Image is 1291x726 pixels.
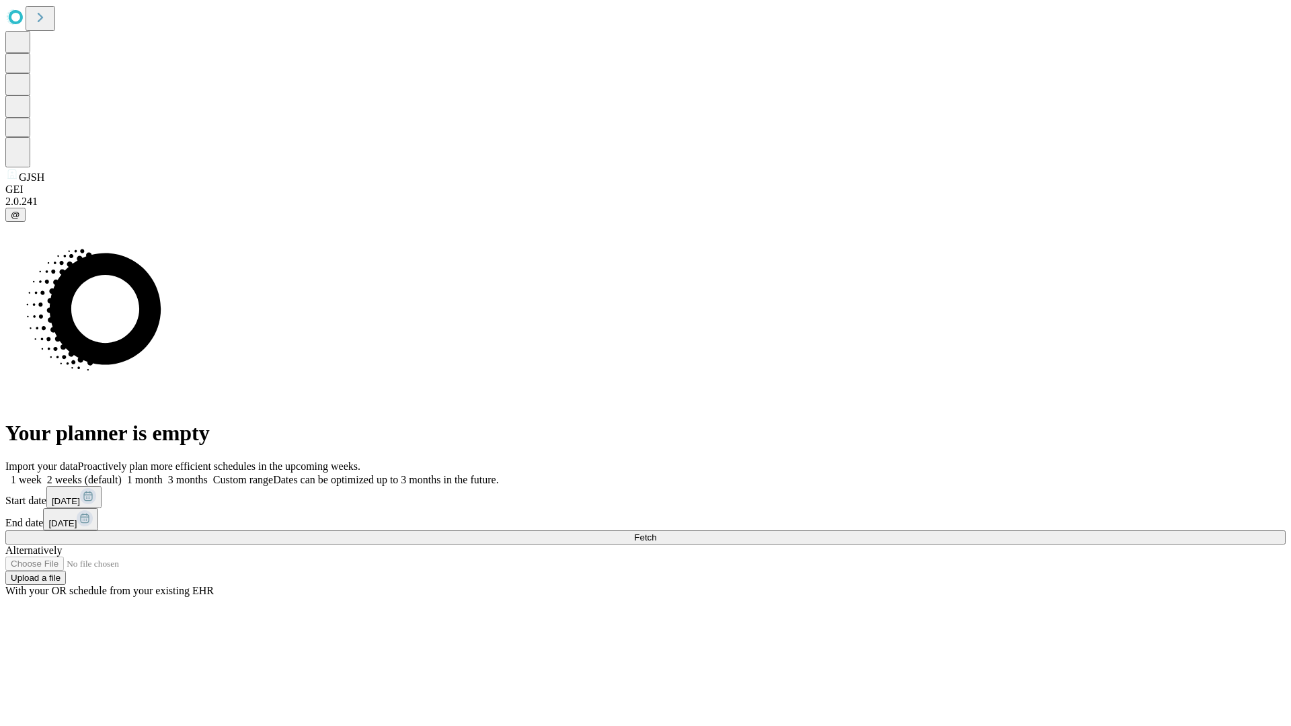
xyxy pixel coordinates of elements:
div: Start date [5,486,1286,508]
span: Import your data [5,460,78,472]
span: Custom range [213,474,273,485]
div: GEI [5,184,1286,196]
button: [DATE] [43,508,98,530]
button: Fetch [5,530,1286,544]
span: 1 week [11,474,42,485]
span: 1 month [127,474,163,485]
span: Alternatively [5,544,62,556]
div: 2.0.241 [5,196,1286,208]
span: With your OR schedule from your existing EHR [5,585,214,596]
span: Dates can be optimized up to 3 months in the future. [273,474,498,485]
span: GJSH [19,171,44,183]
span: 2 weeks (default) [47,474,122,485]
span: [DATE] [52,496,80,506]
span: [DATE] [48,518,77,528]
button: [DATE] [46,486,102,508]
span: Fetch [634,532,656,542]
div: End date [5,508,1286,530]
button: Upload a file [5,571,66,585]
span: Proactively plan more efficient schedules in the upcoming weeks. [78,460,360,472]
span: @ [11,210,20,220]
button: @ [5,208,26,222]
h1: Your planner is empty [5,421,1286,446]
span: 3 months [168,474,208,485]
